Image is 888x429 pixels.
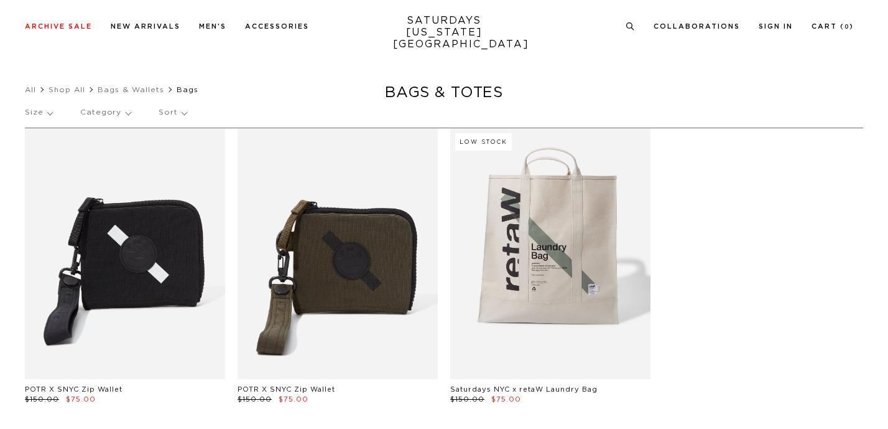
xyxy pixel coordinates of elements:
span: $150.00 [25,396,59,403]
a: POTR X SNYC Zip Wallet [25,386,123,393]
a: All [25,86,36,93]
a: POTR X SNYC Zip Wallet [238,386,335,393]
a: Sign In [759,23,793,30]
p: Category [80,98,131,127]
a: Saturdays NYC x retaW Laundry Bag [450,386,598,393]
a: Cart (0) [812,23,854,30]
a: New Arrivals [111,23,180,30]
p: Sort [159,98,187,127]
p: Size [25,98,52,127]
a: Archive Sale [25,23,92,30]
a: Men's [199,23,226,30]
a: SATURDAYS[US_STATE][GEOGRAPHIC_DATA] [393,15,496,50]
a: Accessories [245,23,309,30]
span: Bags [177,86,198,93]
a: Bags & Wallets [98,86,164,93]
a: Shop All [49,86,85,93]
span: $75.00 [279,396,308,403]
span: $75.00 [66,396,96,403]
span: $150.00 [450,396,484,403]
span: $150.00 [238,396,272,403]
small: 0 [844,24,849,30]
div: Low Stock [455,133,512,151]
a: Collaborations [654,23,740,30]
span: $75.00 [491,396,521,403]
